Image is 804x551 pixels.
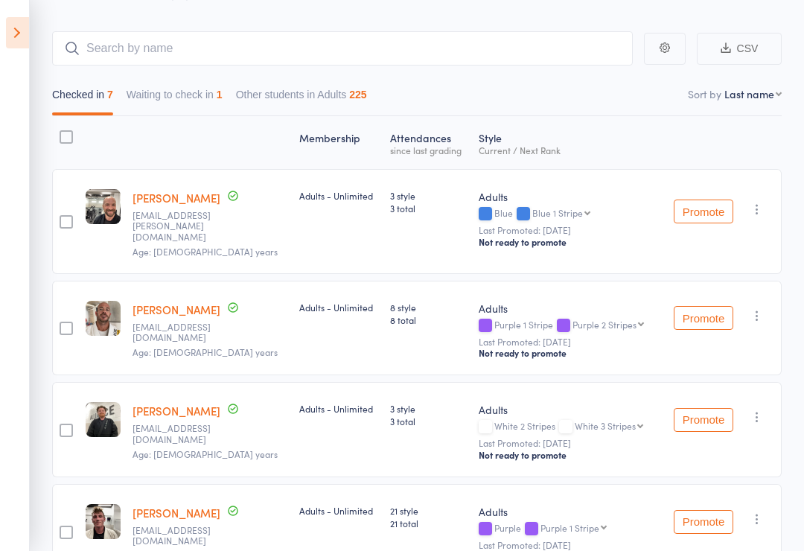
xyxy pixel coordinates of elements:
span: Age: [DEMOGRAPHIC_DATA] years [133,245,278,258]
img: image1680073386.png [86,301,121,336]
button: Waiting to check in1 [127,81,223,115]
div: Blue 1 Stripe [532,208,583,217]
div: Adults [479,189,655,204]
img: image1752807754.png [86,504,121,539]
a: [PERSON_NAME] [133,302,220,317]
small: ijanric.howe@gmail.com [133,210,229,242]
small: Last Promoted: [DATE] [479,540,655,550]
a: [PERSON_NAME] [133,190,220,206]
small: jjkr95@gmail.com [133,423,229,445]
img: image1742200984.png [86,402,121,437]
div: Not ready to promote [479,347,655,359]
div: Adults - Unlimited [299,504,378,517]
button: Promote [674,306,733,330]
img: image1756432656.png [86,189,121,224]
div: Blue [479,208,655,220]
span: Age: [DEMOGRAPHIC_DATA] years [133,448,278,460]
div: White 2 Stripes [479,421,655,433]
span: 3 total [390,202,467,214]
a: [PERSON_NAME] [133,505,220,520]
div: 1 [217,89,223,101]
span: 8 style [390,301,467,313]
div: Current / Next Rank [479,145,655,155]
div: 7 [107,89,113,101]
input: Search by name [52,31,633,66]
button: Promote [674,510,733,534]
span: 21 style [390,504,467,517]
div: Adults - Unlimited [299,402,378,415]
span: 8 total [390,313,467,326]
div: Adults [479,301,655,316]
div: Last name [724,86,774,101]
div: Atten­dances [384,123,473,162]
div: Membership [293,123,384,162]
div: Adults - Unlimited [299,301,378,313]
div: Purple [479,523,655,535]
button: Promote [674,200,733,223]
label: Sort by [688,86,721,101]
div: Not ready to promote [479,449,655,461]
button: Promote [674,408,733,432]
button: Checked in7 [52,81,113,115]
div: Purple 2 Stripes [572,319,636,329]
span: 21 total [390,517,467,529]
button: CSV [697,33,782,65]
div: Not ready to promote [479,236,655,248]
a: [PERSON_NAME] [133,403,220,418]
small: Last Promoted: [DATE] [479,337,655,347]
small: Last Promoted: [DATE] [479,225,655,235]
span: 3 style [390,189,467,202]
div: Style [473,123,661,162]
small: thomasrobb95@gmail.com [133,525,229,547]
div: Adults [479,504,655,519]
div: Purple 1 Stripe [540,523,599,532]
span: Age: [DEMOGRAPHIC_DATA] years [133,345,278,358]
small: Leonaustralia1985@gmail.com [133,322,229,343]
div: Adults - Unlimited [299,189,378,202]
button: Other students in Adults225 [236,81,367,115]
div: White 3 Stripes [575,421,636,430]
span: 3 total [390,415,467,427]
span: 3 style [390,402,467,415]
div: Purple 1 Stripe [479,319,655,332]
div: since last grading [390,145,467,155]
div: Adults [479,402,655,417]
div: 225 [349,89,366,101]
small: Last Promoted: [DATE] [479,438,655,448]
